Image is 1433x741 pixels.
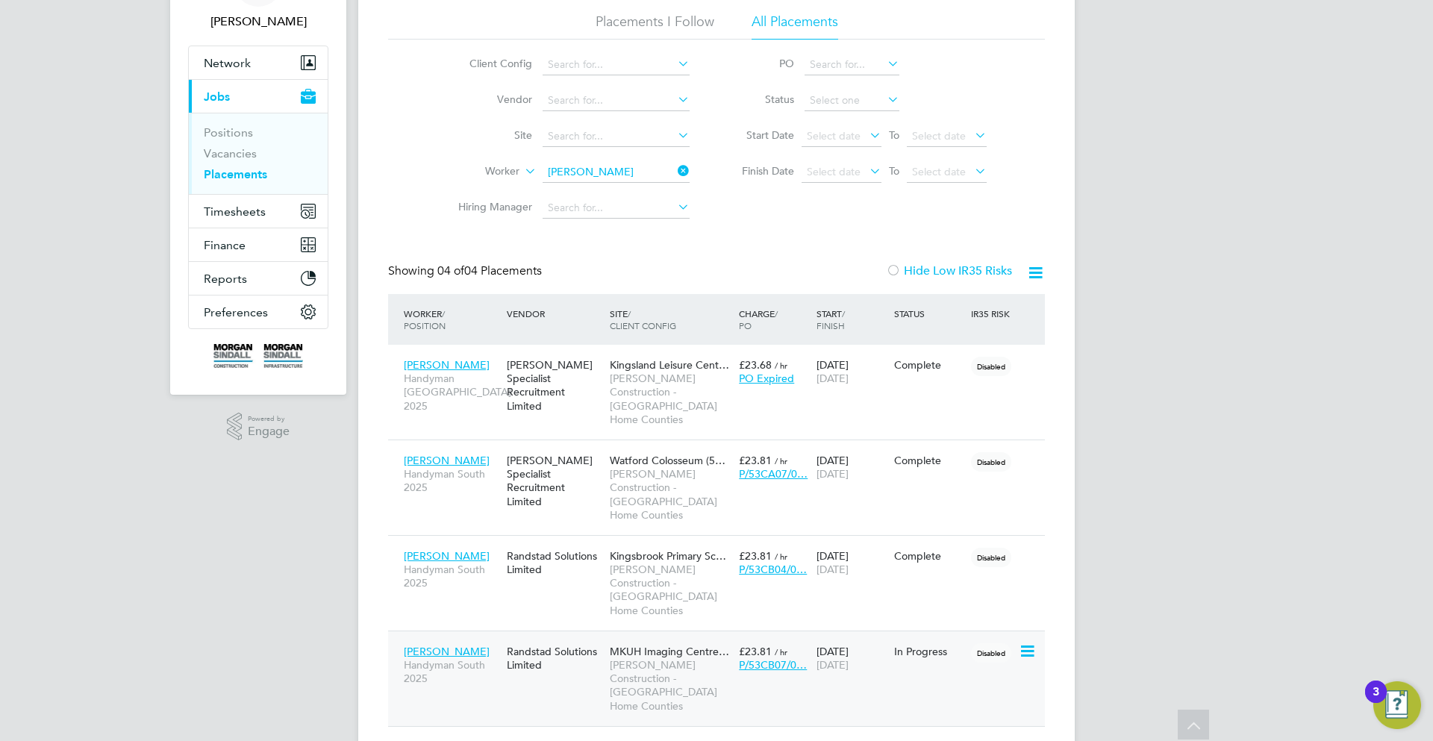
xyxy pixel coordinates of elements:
label: Vendor [446,93,532,106]
span: Engage [248,425,290,438]
div: Showing [388,263,545,279]
div: Randstad Solutions Limited [503,637,606,679]
label: Worker [434,164,519,179]
span: P/53CA07/0… [739,467,808,481]
label: Start Date [727,128,794,142]
span: P/53CB04/0… [739,563,807,576]
span: P/53CB07/0… [739,658,807,672]
button: Timesheets [189,195,328,228]
button: Preferences [189,296,328,328]
button: Open Resource Center, 3 new notifications [1373,681,1421,729]
div: IR35 Risk [967,300,1019,327]
span: / Client Config [610,307,676,331]
div: [DATE] [813,542,890,584]
span: / PO [739,307,778,331]
span: / hr [775,360,787,371]
div: Randstad Solutions Limited [503,542,606,584]
label: Status [727,93,794,106]
button: Reports [189,262,328,295]
span: Network [204,56,251,70]
li: All Placements [752,13,838,40]
div: Start [813,300,890,339]
input: Search for... [543,126,690,147]
a: Powered byEngage [227,413,290,441]
label: Hiring Manager [446,200,532,213]
span: Reports [204,272,247,286]
span: MKUH Imaging Centre… [610,645,729,658]
span: Disabled [971,357,1011,376]
span: / hr [775,646,787,657]
div: Status [890,300,968,327]
span: [PERSON_NAME] Construction - [GEOGRAPHIC_DATA] Home Counties [610,372,731,426]
div: Vendor [503,300,606,327]
input: Search for... [543,54,690,75]
span: Select date [912,129,966,143]
label: Site [446,128,532,142]
span: £23.68 [739,358,772,372]
span: [PERSON_NAME] Construction - [GEOGRAPHIC_DATA] Home Counties [610,658,731,713]
span: / hr [775,551,787,562]
span: [PERSON_NAME] Construction - [GEOGRAPHIC_DATA] Home Counties [610,467,731,522]
span: Kingsbrook Primary Sc… [610,549,726,563]
span: [PERSON_NAME] [404,645,490,658]
span: Select date [912,165,966,178]
div: Worker [400,300,503,339]
a: Positions [204,125,253,140]
span: £23.81 [739,454,772,467]
button: Finance [189,228,328,261]
span: Disabled [971,452,1011,472]
span: Handyman [GEOGRAPHIC_DATA] 2025 [404,372,499,413]
a: Vacancies [204,146,257,160]
span: [DATE] [817,563,849,576]
input: Search for... [543,90,690,111]
input: Search for... [543,198,690,219]
a: Go to home page [188,344,328,368]
label: Hide Low IR35 Risks [886,263,1012,278]
div: Site [606,300,735,339]
div: [DATE] [813,446,890,488]
span: Select date [807,165,861,178]
span: Emma Wells [188,13,328,31]
div: [PERSON_NAME] Specialist Recruitment Limited [503,446,606,516]
span: Powered by [248,413,290,425]
div: In Progress [894,645,964,658]
span: 04 Placements [437,263,542,278]
input: Search for... [543,162,690,183]
div: 3 [1373,692,1379,711]
input: Select one [805,90,899,111]
div: Complete [894,358,964,372]
a: [PERSON_NAME]Handyman South 2025Randstad Solutions LimitedMKUH Imaging Centre…[PERSON_NAME] Const... [400,637,1045,649]
button: Network [189,46,328,79]
label: Finish Date [727,164,794,178]
button: Jobs [189,80,328,113]
div: Complete [894,549,964,563]
div: Charge [735,300,813,339]
span: Finance [204,238,246,252]
span: [PERSON_NAME] [404,454,490,467]
span: Preferences [204,305,268,319]
span: Select date [807,129,861,143]
a: [PERSON_NAME]Handyman South 2025[PERSON_NAME] Specialist Recruitment LimitedWatford Colosseum (5…... [400,445,1045,458]
div: Jobs [189,113,328,194]
label: PO [727,57,794,70]
span: / Position [404,307,446,331]
li: Placements I Follow [596,13,714,40]
span: To [884,125,904,145]
span: / Finish [817,307,845,331]
span: Disabled [971,548,1011,567]
div: [PERSON_NAME] Specialist Recruitment Limited [503,351,606,420]
span: £23.81 [739,549,772,563]
span: 04 of [437,263,464,278]
span: [PERSON_NAME] Construction - [GEOGRAPHIC_DATA] Home Counties [610,563,731,617]
span: Watford Colosseum (5… [610,454,725,467]
span: Kingsland Leisure Cent… [610,358,729,372]
span: Jobs [204,90,230,104]
a: [PERSON_NAME]Handyman [GEOGRAPHIC_DATA] 2025[PERSON_NAME] Specialist Recruitment LimitedKingsland... [400,350,1045,363]
span: [DATE] [817,372,849,385]
span: / hr [775,455,787,466]
span: Handyman South 2025 [404,658,499,685]
label: Client Config [446,57,532,70]
span: PO Expired [739,372,794,385]
input: Search for... [805,54,899,75]
div: Complete [894,454,964,467]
